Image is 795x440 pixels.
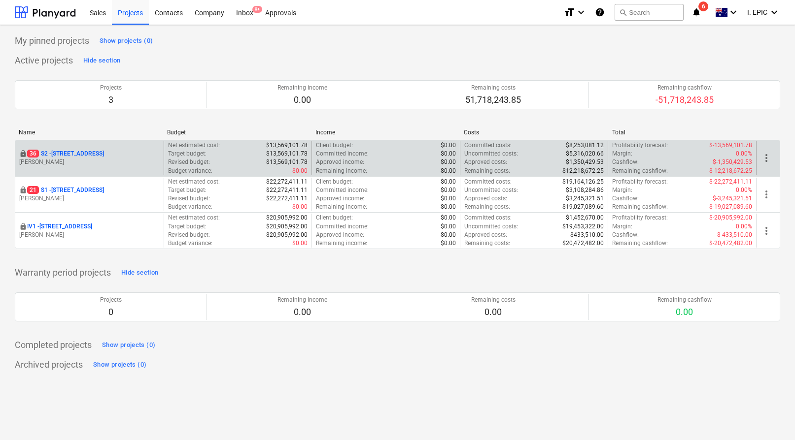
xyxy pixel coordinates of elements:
[316,203,367,211] p: Remaining income :
[562,222,604,231] p: $19,453,322.00
[168,203,212,211] p: Budget variance :
[316,158,364,166] p: Approved income :
[441,158,456,166] p: $0.00
[266,178,308,186] p: $22,272,411.11
[747,8,767,16] span: I. EPIC
[119,265,161,281] button: Hide section
[566,141,604,150] p: $8,253,081.12
[266,194,308,203] p: $22,272,411.11
[316,214,353,222] p: Client budget :
[612,178,668,186] p: Profitability forecast :
[562,167,604,175] p: $12,218,672.25
[97,33,155,49] button: Show projects (0)
[713,194,752,203] p: $-3,245,321.51
[19,129,159,136] div: Name
[566,186,604,194] p: $3,108,284.86
[277,94,327,106] p: 0.00
[19,222,27,231] div: This project is confidential
[121,267,158,279] div: Hide section
[266,186,308,194] p: $22,272,411.11
[19,150,27,158] div: This project is confidential
[316,141,353,150] p: Client budget :
[709,203,752,211] p: $-19,027,089.60
[656,84,714,92] p: Remaining cashflow
[615,4,684,21] button: Search
[441,239,456,248] p: $0.00
[100,94,122,106] p: 3
[19,186,27,194] div: This project is confidential
[266,141,308,150] p: $13,569,101.78
[760,189,772,200] span: more_vert
[19,158,160,166] p: [PERSON_NAME]
[562,203,604,211] p: $19,027,089.60
[266,150,308,158] p: $13,569,101.78
[471,296,516,304] p: Remaining costs
[464,178,512,186] p: Committed costs :
[168,150,207,158] p: Target budget :
[316,231,364,239] p: Approved income :
[292,203,308,211] p: $0.00
[15,267,111,279] p: Warranty period projects
[441,150,456,158] p: $0.00
[575,6,587,18] i: keyboard_arrow_down
[612,239,668,248] p: Remaining cashflow :
[691,6,701,18] i: notifications
[100,337,158,353] button: Show projects (0)
[168,158,210,166] p: Revised budget :
[102,340,155,351] div: Show projects (0)
[252,6,262,13] span: 9+
[100,306,122,318] p: 0
[168,231,210,239] p: Revised budget :
[27,186,39,194] span: 21
[464,186,518,194] p: Uncommitted costs :
[15,35,89,47] p: My pinned projects
[19,150,160,166] div: 36S2 -[STREET_ADDRESS][PERSON_NAME]
[464,231,507,239] p: Approved costs :
[441,178,456,186] p: $0.00
[464,141,512,150] p: Committed costs :
[27,222,92,231] p: IV1 - [STREET_ADDRESS]
[709,239,752,248] p: $-20,472,482.00
[464,150,518,158] p: Uncommitted costs :
[760,152,772,164] span: more_vert
[709,214,752,222] p: $-20,905,992.00
[612,150,632,158] p: Margin :
[709,141,752,150] p: $-13,569,101.78
[709,167,752,175] p: $-12,218,672.25
[464,222,518,231] p: Uncommitted costs :
[562,178,604,186] p: $19,164,126.25
[19,222,160,239] div: IV1 -[STREET_ADDRESS][PERSON_NAME]
[768,6,780,18] i: keyboard_arrow_down
[292,239,308,248] p: $0.00
[563,6,575,18] i: format_size
[316,186,369,194] p: Committed income :
[277,306,327,318] p: 0.00
[167,129,308,136] div: Budget
[566,150,604,158] p: $5,316,020.66
[612,214,668,222] p: Profitability forecast :
[709,178,752,186] p: $-22,272,411.11
[595,6,605,18] i: Knowledge base
[168,167,212,175] p: Budget variance :
[19,150,27,157] span: locked
[465,84,521,92] p: Remaining costs
[19,231,160,239] p: [PERSON_NAME]
[277,84,327,92] p: Remaining income
[727,6,739,18] i: keyboard_arrow_down
[441,231,456,239] p: $0.00
[612,129,753,136] div: Total
[736,186,752,194] p: 0.00%
[566,158,604,166] p: $1,350,429.53
[168,141,220,150] p: Net estimated cost :
[471,306,516,318] p: 0.00
[657,306,712,318] p: 0.00
[736,150,752,158] p: 0.00%
[612,222,632,231] p: Margin :
[277,296,327,304] p: Remaining income
[562,239,604,248] p: $20,472,482.00
[266,158,308,166] p: $13,569,101.78
[464,239,510,248] p: Remaining costs :
[168,239,212,248] p: Budget variance :
[316,178,353,186] p: Client budget :
[570,231,604,239] p: $433,510.00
